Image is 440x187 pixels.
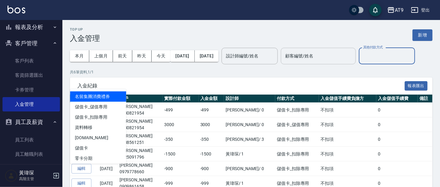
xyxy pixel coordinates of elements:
td: [PERSON_NAME] / 0 [224,117,275,132]
button: 編輯 [71,164,91,174]
span: [DOMAIN_NAME] [70,133,126,143]
a: 全店打卡記錄 [2,161,60,176]
a: 客戶列表 [2,54,60,68]
button: 新增 [413,29,433,41]
a: 報表匯出 [405,82,428,88]
td: -350 [199,132,224,147]
td: [PERSON_NAME] [118,117,163,132]
span: 儲值卡_扣除專用 [70,112,126,122]
td: 0 [376,147,418,161]
td: [PERSON_NAME] / 3 [224,132,275,147]
h2: Top Up [70,27,100,32]
th: 入金儲值手續費負擔方 [319,95,376,103]
td: 3000 [163,117,199,132]
button: 今天 [152,50,171,62]
td: 儲值卡_扣除專用 [275,132,319,147]
button: save [369,4,382,16]
button: 報表及分析 [2,19,60,35]
td: 0 [376,117,418,132]
a: 客資篩選匯出 [2,68,60,82]
p: 0979778660 [120,169,161,175]
td: [PERSON_NAME] / 0 [224,103,275,117]
th: 付款方式 [275,95,319,103]
p: 0980821954 [120,110,161,116]
a: 入金管理 [2,97,60,111]
button: 前天 [113,50,132,62]
button: 登出 [408,4,433,16]
td: 儲值卡_扣除專用 [275,103,319,117]
p: 共 6 筆資料, 1 / 1 [70,69,433,75]
td: [DATE] [98,161,118,176]
span: 儲值卡 [70,143,126,153]
td: -350 [163,132,199,147]
td: 不扣項 [319,132,376,147]
h5: 黃瑋琛 [19,170,51,176]
button: 員工及薪資 [2,114,60,130]
th: 入金儲值手續費 [376,95,418,103]
button: [DATE] [170,50,194,62]
button: [DATE] [195,50,218,62]
th: 入金金額 [199,95,224,103]
td: 儲值卡_扣除專用 [275,161,319,176]
button: 本月 [70,50,89,62]
th: 實際付款金額 [163,95,199,103]
span: 儲值卡_儲值專用 [70,102,126,112]
td: 不扣項 [319,117,376,132]
p: 0980821954 [120,125,161,131]
td: 儲值卡_扣除專用 [275,147,319,161]
td: 儲值卡_儲值專用 [275,117,319,132]
a: 員工列表 [2,133,60,147]
span: 入金 [70,164,126,174]
a: 員工離職列表 [2,147,60,161]
td: [PERSON_NAME] [118,147,163,161]
p: 0925091796 [120,154,161,160]
label: 其他付款方式 [363,45,383,50]
span: 名留集團消費禮券 [70,91,126,102]
button: 上個月 [89,50,113,62]
img: Person [5,170,17,182]
th: 備註 [418,95,433,103]
td: 3000 [199,117,224,132]
a: 卡券管理 [2,83,60,97]
td: -499 [199,103,224,117]
td: -900 [199,161,224,176]
button: 報表匯出 [405,81,428,91]
div: AT9 [395,6,403,14]
td: 0 [376,132,418,147]
th: 設計師 [224,95,275,103]
td: -499 [163,103,199,117]
a: 新增 [413,32,433,38]
button: AT9 [385,4,406,17]
td: -1500 [199,147,224,161]
td: [PERSON_NAME] [118,161,163,176]
span: 資料轉移 [70,122,126,133]
p: 高階主管 [19,176,51,182]
td: 0 [376,161,418,176]
p: 0988561251 [120,139,161,146]
td: [PERSON_NAME] [118,103,163,117]
button: 昨天 [132,50,152,62]
td: 不扣項 [319,147,376,161]
td: 0 [376,103,418,117]
td: 不扣項 [319,103,376,117]
td: 黃瑋琛 / 1 [224,147,275,161]
td: [PERSON_NAME] / 0 [224,161,275,176]
td: -900 [163,161,199,176]
span: 入金紀錄 [77,83,405,89]
h3: 入金管理 [70,34,100,43]
img: Logo [7,6,25,13]
td: [PERSON_NAME] [118,132,163,147]
span: 零卡分期 [70,153,126,164]
td: -1500 [163,147,199,161]
td: 不扣項 [319,161,376,176]
button: 客戶管理 [2,35,60,52]
th: 客戶 [118,95,163,103]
